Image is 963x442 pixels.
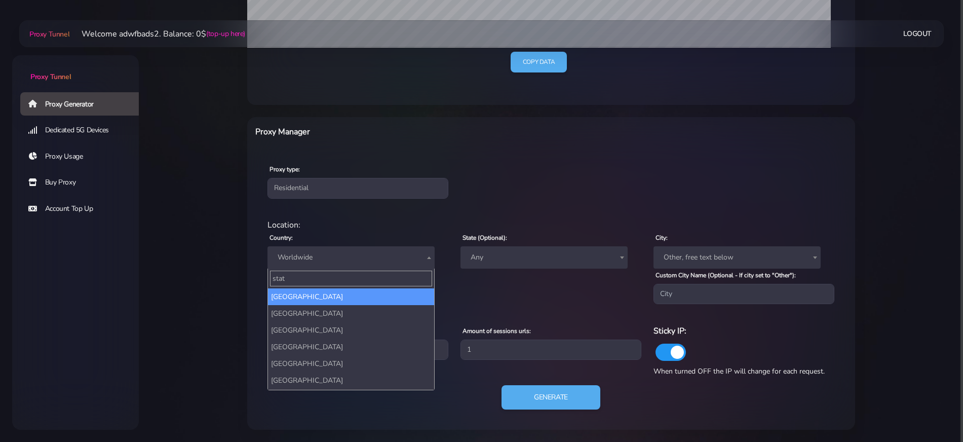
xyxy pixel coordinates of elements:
li: [GEOGRAPHIC_DATA] [268,355,434,372]
li: [GEOGRAPHIC_DATA] [268,322,434,339]
span: Any [467,250,622,265]
a: Account Top Up [20,197,147,220]
a: Dedicated 5G Devices [20,119,147,142]
span: Proxy Tunnel [30,72,71,82]
span: Proxy Tunnel [29,29,69,39]
label: Country: [269,233,293,242]
a: Proxy Tunnel [27,26,69,42]
div: Location: [261,219,841,231]
li: [GEOGRAPHIC_DATA] [268,372,434,389]
a: Logout [903,24,932,43]
li: [GEOGRAPHIC_DATA] [268,305,434,322]
label: City: [656,233,668,242]
input: Search [270,271,432,286]
label: Amount of sessions urls: [463,326,531,336]
li: [GEOGRAPHIC_DATA] [268,389,434,406]
a: Copy data [511,52,567,72]
span: Any [460,246,628,269]
label: Proxy type: [269,165,300,174]
li: Welcome adwfbads2. Balance: 0$ [69,28,245,40]
span: Worldwide [267,246,435,269]
a: Buy Proxy [20,171,147,194]
a: Proxy Usage [20,145,147,168]
li: [GEOGRAPHIC_DATA] [268,339,434,355]
li: [GEOGRAPHIC_DATA] [268,288,434,305]
span: Other, free text below [660,250,815,265]
span: Other, free text below [653,246,821,269]
iframe: Webchat Widget [814,276,950,429]
button: Generate [502,385,600,410]
label: State (Optional): [463,233,507,242]
label: Custom City Name (Optional - If city set to "Other"): [656,271,796,280]
a: Proxy Generator [20,92,147,116]
h6: Proxy Manager [255,125,595,138]
span: When turned OFF the IP will change for each request. [653,366,825,376]
span: Worldwide [274,250,429,265]
input: City [653,284,834,304]
h6: Sticky IP: [653,324,834,338]
a: (top-up here) [206,28,245,39]
div: Proxy Settings: [261,312,841,324]
a: Proxy Tunnel [12,55,139,82]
